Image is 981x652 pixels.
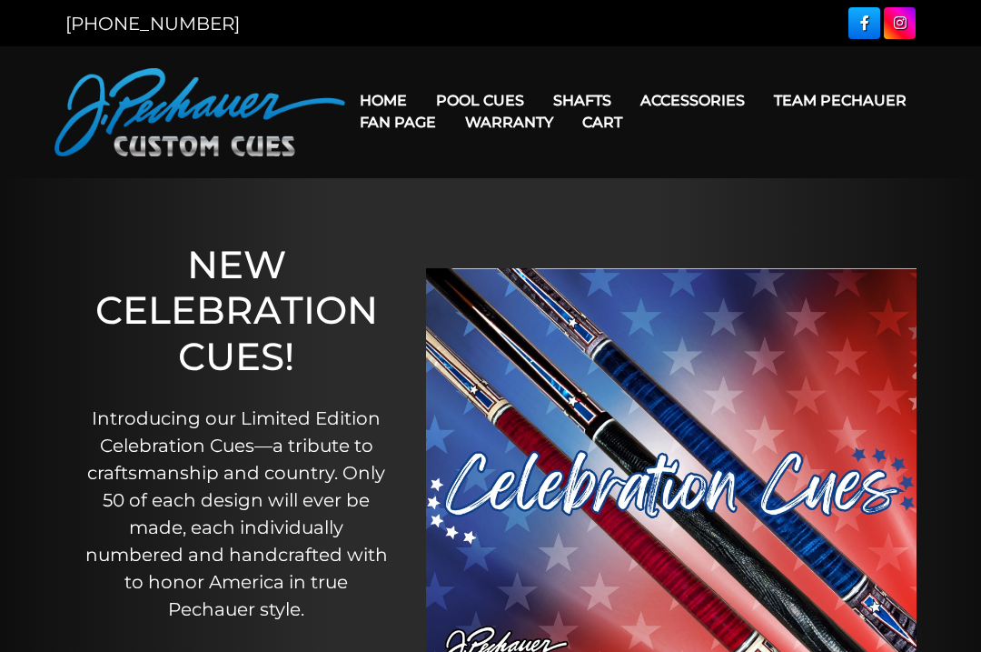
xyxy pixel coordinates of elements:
[345,99,451,145] a: Fan Page
[421,77,539,124] a: Pool Cues
[451,99,568,145] a: Warranty
[65,13,240,35] a: [PHONE_NUMBER]
[626,77,759,124] a: Accessories
[83,405,390,623] p: Introducing our Limited Edition Celebration Cues—a tribute to craftsmanship and country. Only 50 ...
[568,99,637,145] a: Cart
[345,77,421,124] a: Home
[759,77,921,124] a: Team Pechauer
[83,242,390,379] h1: NEW CELEBRATION CUES!
[539,77,626,124] a: Shafts
[54,68,345,156] img: Pechauer Custom Cues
